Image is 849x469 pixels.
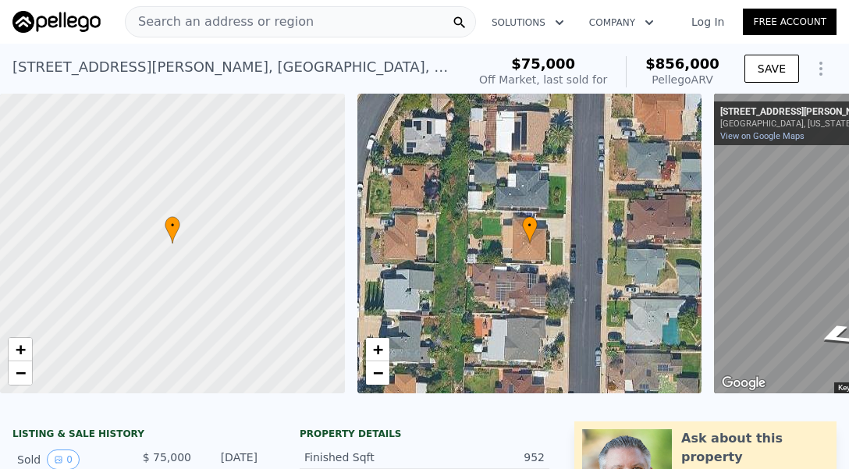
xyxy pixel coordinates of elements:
div: Ask about this property [681,429,829,467]
span: $856,000 [645,55,719,72]
div: LISTING & SALE HISTORY [12,428,262,443]
span: $ 75,000 [143,451,191,464]
img: Pellego [12,11,101,33]
img: Google [718,373,769,393]
a: Zoom in [9,338,32,361]
button: Company [577,9,666,37]
a: Zoom out [9,361,32,385]
div: Property details [300,428,549,440]
button: Show Options [805,53,837,84]
span: • [522,219,538,233]
a: Free Account [743,9,837,35]
div: 952 [424,449,545,465]
span: − [16,363,26,382]
a: Zoom out [366,361,389,385]
div: • [165,216,180,243]
div: Pellego ARV [645,72,719,87]
button: SAVE [744,55,799,83]
span: + [372,339,382,359]
span: • [165,219,180,233]
button: Solutions [479,9,577,37]
a: View on Google Maps [720,131,805,141]
span: Search an address or region [126,12,314,31]
div: • [522,216,538,243]
a: Zoom in [366,338,389,361]
a: Open this area in Google Maps (opens a new window) [718,373,769,393]
div: Off Market, last sold for [479,72,607,87]
span: + [16,339,26,359]
a: Log In [673,14,743,30]
div: Finished Sqft [304,449,424,465]
span: $75,000 [511,55,575,72]
span: − [372,363,382,382]
div: [STREET_ADDRESS][PERSON_NAME] , [GEOGRAPHIC_DATA] , CA 92105 [12,56,454,78]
